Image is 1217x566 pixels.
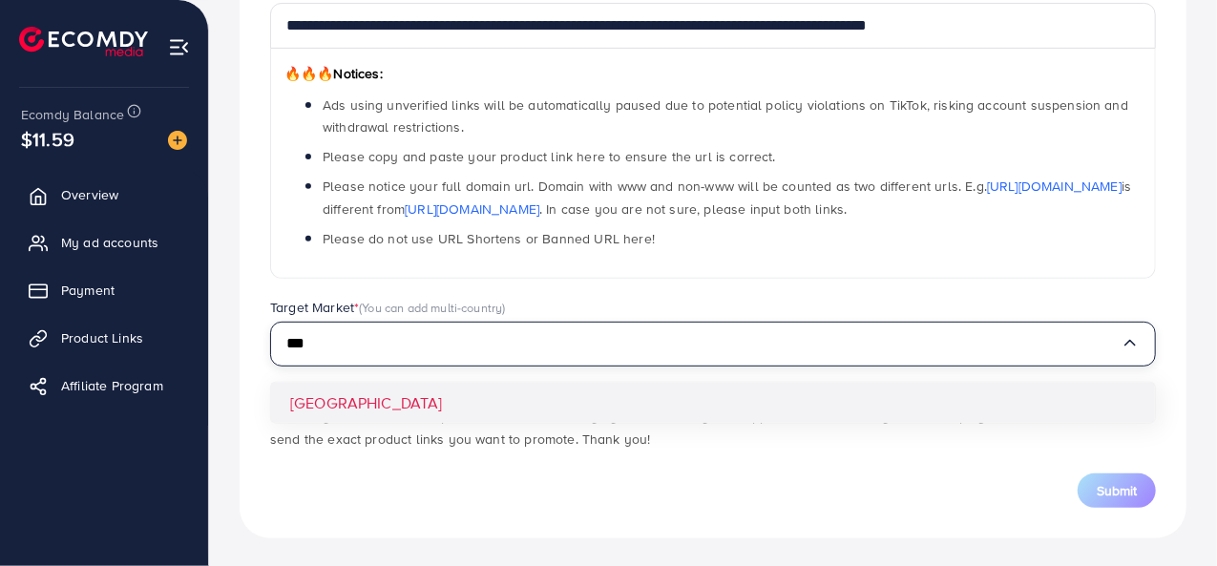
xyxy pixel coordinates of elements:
li: [GEOGRAPHIC_DATA] [271,383,1155,424]
img: menu [168,36,190,58]
div: Search for option [270,322,1156,367]
img: logo [19,27,148,56]
span: Please do not use URL Shortens or Banned URL here! [323,229,655,248]
a: [URL][DOMAIN_NAME] [405,199,539,219]
span: Overview [61,185,118,204]
a: [URL][DOMAIN_NAME] [987,177,1122,196]
span: Affiliate Program [61,376,163,395]
span: 🔥🔥🔥 [284,64,333,83]
span: Product Links [61,328,143,347]
label: Target Market [270,298,506,317]
a: My ad accounts [14,223,194,262]
span: My ad accounts [61,233,158,252]
a: Affiliate Program [14,367,194,405]
input: Search for option [286,329,1121,359]
span: Ecomdy Balance [21,105,124,124]
span: Please notice your full domain url. Domain with www and non-www will be counted as two different ... [323,177,1131,218]
span: (You can add multi-country) [359,299,505,316]
img: image [168,131,187,150]
p: *Note: If you use unverified product links, the Ecomdy system will notify the support team to rev... [270,405,1156,451]
span: Please copy and paste your product link here to ensure the url is correct. [323,147,776,166]
a: Overview [14,176,194,214]
iframe: Chat [1136,480,1203,552]
a: Product Links [14,319,194,357]
span: Ads using unverified links will be automatically paused due to potential policy violations on Tik... [323,95,1128,136]
span: $11.59 [21,125,74,153]
span: Notices: [284,64,383,83]
span: Payment [61,281,115,300]
span: Submit [1097,481,1137,500]
a: Payment [14,271,194,309]
button: Submit [1078,473,1156,508]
